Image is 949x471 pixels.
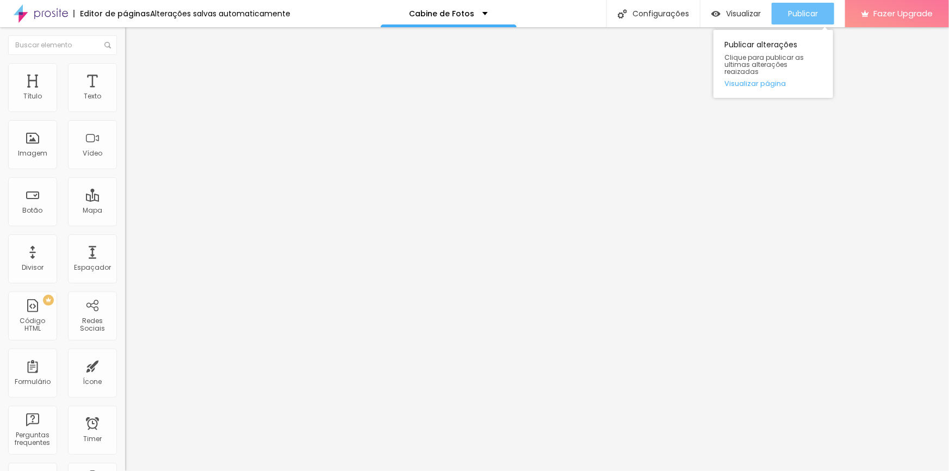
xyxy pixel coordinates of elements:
[83,207,102,214] div: Mapa
[83,378,102,386] div: Ícone
[714,30,833,98] div: Publicar alterações
[711,9,721,18] img: view-1.svg
[84,92,101,100] div: Texto
[8,35,117,55] input: Buscar elemento
[18,150,47,157] div: Imagem
[71,317,114,333] div: Redes Sociais
[104,42,111,48] img: Icone
[125,27,949,471] iframe: Editor
[11,317,54,333] div: Código HTML
[83,435,102,443] div: Timer
[700,3,772,24] button: Visualizar
[73,10,150,17] div: Editor de páginas
[23,207,43,214] div: Botão
[873,9,933,18] span: Fazer Upgrade
[150,10,290,17] div: Alterações salvas automaticamente
[618,9,627,18] img: Icone
[409,10,474,17] p: Cabine de Fotos
[724,54,822,76] span: Clique para publicar as ultimas alterações reaizadas
[23,92,42,100] div: Título
[74,264,111,271] div: Espaçador
[788,9,818,18] span: Publicar
[772,3,834,24] button: Publicar
[15,378,51,386] div: Formulário
[724,80,822,87] a: Visualizar página
[726,9,761,18] span: Visualizar
[83,150,102,157] div: Vídeo
[22,264,44,271] div: Divisor
[11,431,54,447] div: Perguntas frequentes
